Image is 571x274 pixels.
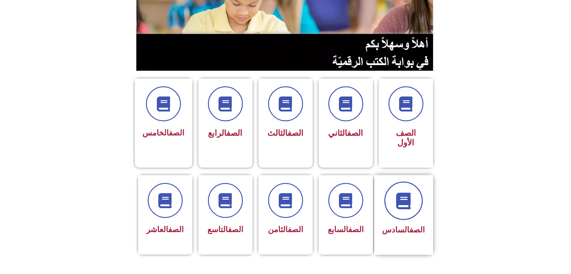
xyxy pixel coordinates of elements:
span: العاشر [147,225,184,234]
a: الصف [228,225,243,234]
a: الصف [410,225,425,234]
span: الثالث [268,128,304,138]
span: الثاني [328,128,363,138]
span: الثامن [268,225,303,234]
a: الصف [347,128,363,138]
span: الخامس [143,128,185,137]
a: الصف [288,225,303,234]
span: الصف الأول [396,128,416,148]
span: السادس [382,225,425,234]
a: الصف [348,225,364,234]
a: الصف [169,128,185,137]
span: الرابع [208,128,243,138]
span: السابع [328,225,364,234]
a: الصف [227,128,243,138]
a: الصف [169,225,184,234]
span: التاسع [207,225,243,234]
a: الصف [288,128,304,138]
